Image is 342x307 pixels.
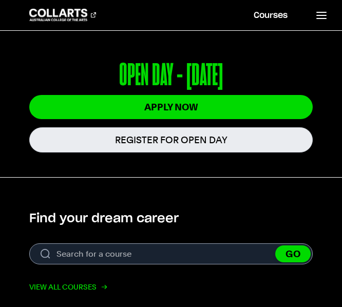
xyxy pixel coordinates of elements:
p: OPEN DAY - [DATE] [29,59,313,93]
div: Go to homepage [29,9,96,21]
a: Apply Now [29,95,313,119]
button: GO [275,245,311,262]
a: View all courses [29,281,106,293]
form: Search [29,243,313,264]
a: Register for Open Day [29,127,313,152]
h2: Find your dream career [29,210,179,227]
input: Search for a course [29,243,313,264]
